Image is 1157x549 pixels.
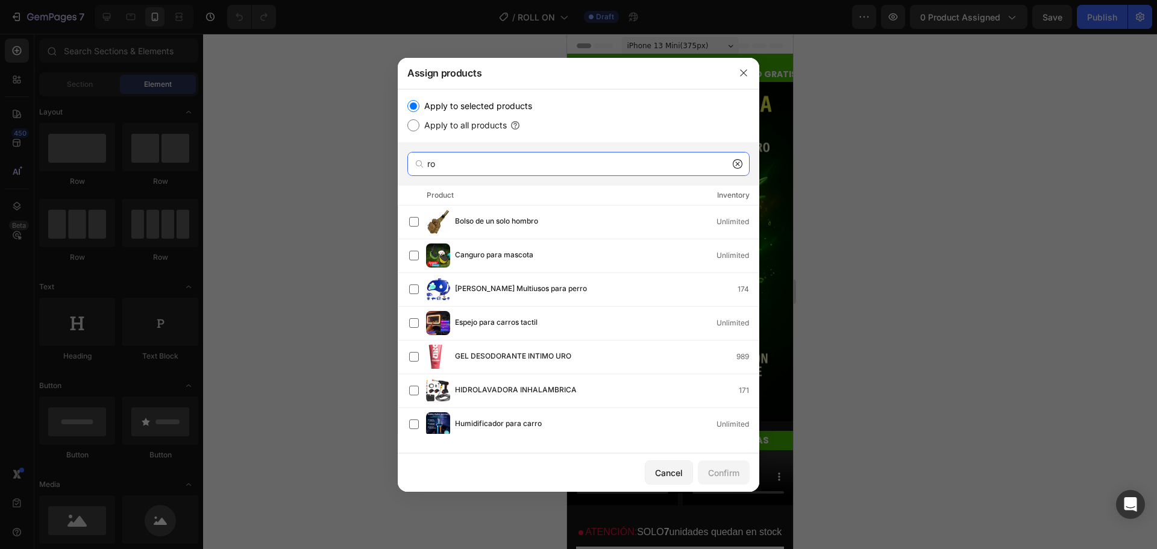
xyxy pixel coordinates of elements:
[9,491,217,506] p: SOLO unidades quedan en stock
[398,89,759,453] div: />
[426,277,450,301] img: product-img
[60,6,142,18] span: iPhone 13 Mini ( 375 px)
[97,493,102,503] span: 7
[736,351,759,363] div: 989
[455,249,533,262] span: Canguro para mascota
[1116,490,1145,519] div: Open Intercom Messenger
[739,384,759,397] div: 171
[455,283,587,296] span: [PERSON_NAME] Multiusos para perro
[426,412,450,436] img: product-img
[716,317,759,329] div: Unlimited
[427,189,454,201] div: Product
[717,189,750,201] div: Inventory
[116,416,227,472] video: Video
[18,493,70,503] span: ATENCIÓN:
[2,33,63,48] p: ENVIO GRATIS
[426,243,450,268] img: product-img
[655,466,683,479] div: Cancel
[698,460,750,485] button: Confirm
[407,152,750,176] input: Search products
[455,215,538,228] span: Bolso de un solo hombro
[426,378,450,403] img: product-img
[419,99,532,113] label: Apply to selected products
[1,398,225,416] p: RECOMENDADA POR ESPECIALISTAS
[455,418,542,431] span: Humidificador para carro
[708,466,739,479] div: Confirm
[738,283,759,295] div: 174
[398,57,728,89] div: Assign products
[455,350,571,363] span: GEL DESODORANTE INTIMO URO
[645,460,693,485] button: Cancel
[426,345,450,369] img: product-img
[455,384,577,397] span: HIDROLAVADORA INHALAMBRICA
[426,311,450,335] img: product-img
[419,118,507,133] label: Apply to all products
[716,216,759,228] div: Unlimited
[168,33,230,48] p: ENVIO GRATIS
[716,418,759,430] div: Unlimited
[455,316,538,330] span: Espejo para carros tactil
[84,33,148,48] p: PAGA EN CASA
[426,210,450,234] img: product-img
[716,249,759,262] div: Unlimited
